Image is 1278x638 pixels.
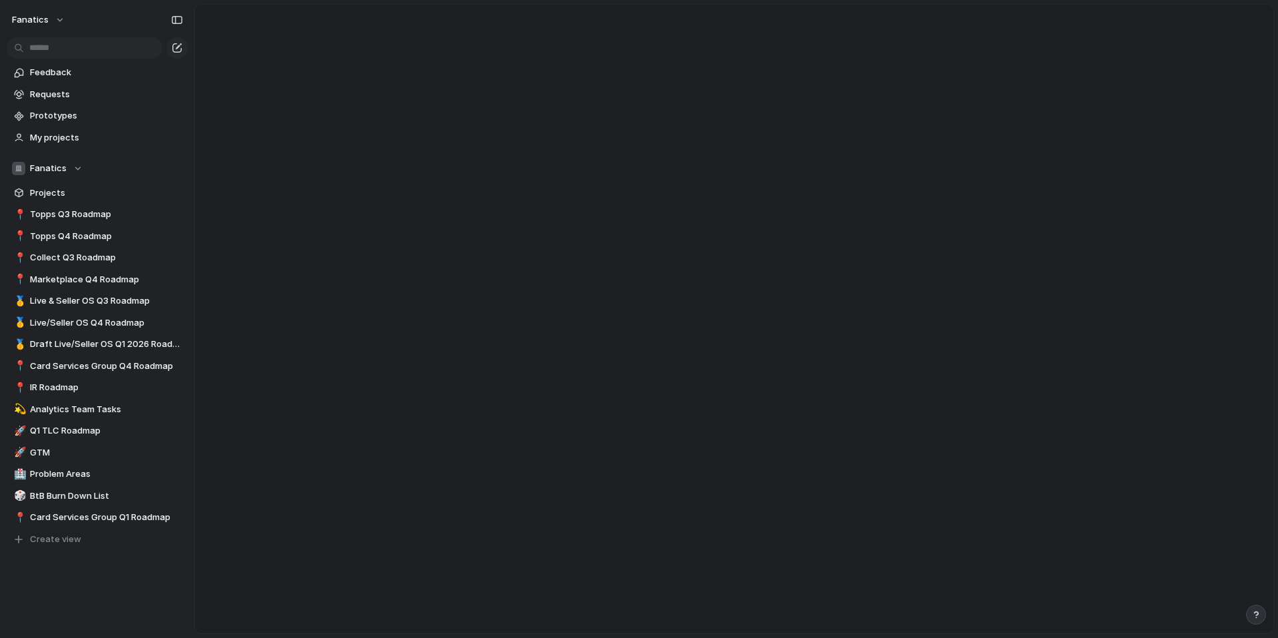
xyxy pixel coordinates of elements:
button: fanatics [6,9,72,31]
span: fanatics [12,13,49,27]
button: Create view [7,529,188,549]
span: Topps Q4 Roadmap [30,230,183,243]
button: 📍 [12,208,25,221]
span: Live & Seller OS Q3 Roadmap [30,294,183,308]
span: Prototypes [30,109,183,123]
button: 🎲 [12,489,25,503]
button: 🥇 [12,294,25,308]
span: Problem Areas [30,468,183,481]
a: Feedback [7,63,188,83]
button: 🏥 [12,468,25,481]
button: 🚀 [12,446,25,460]
a: 🚀GTM [7,443,188,463]
span: BtB Burn Down List [30,489,183,503]
a: 📍IR Roadmap [7,378,188,398]
a: 📍Card Services Group Q4 Roadmap [7,356,188,376]
button: 📍 [12,511,25,524]
div: 📍 [14,250,23,266]
span: Card Services Group Q1 Roadmap [30,511,183,524]
div: 🏥 [14,467,23,482]
div: 🥇 [14,315,23,330]
span: My projects [30,131,183,145]
button: 📍 [12,273,25,286]
a: 📍Marketplace Q4 Roadmap [7,270,188,290]
span: Card Services Group Q4 Roadmap [30,360,183,373]
div: 📍 [14,358,23,374]
a: 💫Analytics Team Tasks [7,400,188,420]
a: 📍Topps Q3 Roadmap [7,204,188,224]
a: Requests [7,85,188,105]
a: 🏥Problem Areas [7,464,188,484]
div: 📍 [14,272,23,287]
span: Marketplace Q4 Roadmap [30,273,183,286]
span: GTM [30,446,183,460]
div: 📍 [14,380,23,396]
div: 💫 [14,402,23,417]
span: Live/Seller OS Q4 Roadmap [30,316,183,330]
span: Draft Live/Seller OS Q1 2026 Roadmap [30,338,183,351]
a: My projects [7,128,188,148]
button: 💫 [12,403,25,416]
div: 📍 [14,207,23,222]
span: Requests [30,88,183,101]
span: Projects [30,186,183,200]
button: 🚀 [12,424,25,438]
a: 📍Card Services Group Q1 Roadmap [7,507,188,527]
button: Fanatics [7,159,188,178]
a: 📍Topps Q4 Roadmap [7,226,188,246]
div: 🥇 [14,294,23,309]
div: 🚀 [14,424,23,439]
a: 📍Collect Q3 Roadmap [7,248,188,268]
a: Projects [7,183,188,203]
a: 🎲BtB Burn Down List [7,486,188,506]
a: 🥇Live & Seller OS Q3 Roadmap [7,291,188,311]
div: 🎲 [14,488,23,503]
button: 🥇 [12,338,25,351]
a: 🥇Draft Live/Seller OS Q1 2026 Roadmap [7,334,188,354]
span: Fanatics [30,162,67,175]
div: 📍 [14,228,23,244]
div: 🚀 [14,445,23,460]
div: 🥇 [14,337,23,352]
a: 🥇Live/Seller OS Q4 Roadmap [7,313,188,333]
span: Analytics Team Tasks [30,403,183,416]
button: 📍 [12,381,25,394]
a: 🚀Q1 TLC Roadmap [7,421,188,441]
a: Prototypes [7,106,188,126]
div: 📍 [14,510,23,525]
button: 📍 [12,251,25,264]
button: 📍 [12,360,25,373]
span: Topps Q3 Roadmap [30,208,183,221]
span: Q1 TLC Roadmap [30,424,183,438]
button: 🥇 [12,316,25,330]
span: Feedback [30,66,183,79]
button: 📍 [12,230,25,243]
span: Collect Q3 Roadmap [30,251,183,264]
span: IR Roadmap [30,381,183,394]
span: Create view [30,533,81,546]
